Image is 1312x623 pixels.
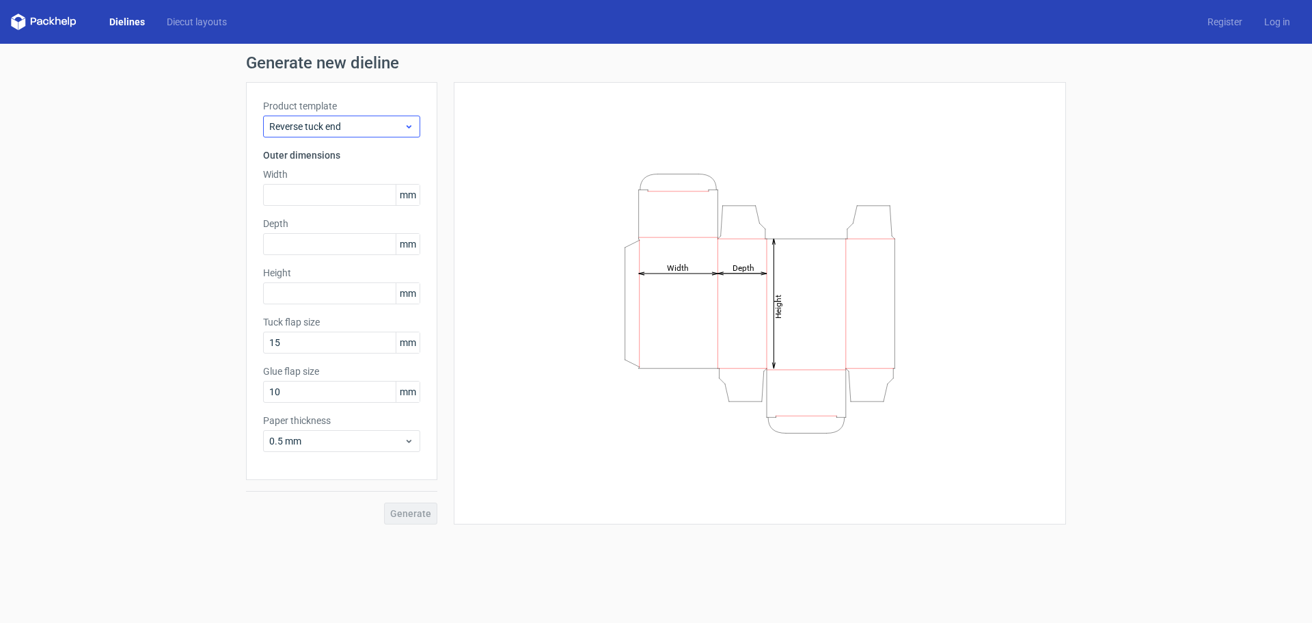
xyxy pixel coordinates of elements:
[263,364,420,378] label: Glue flap size
[733,263,754,272] tspan: Depth
[396,283,420,304] span: mm
[98,15,156,29] a: Dielines
[396,332,420,353] span: mm
[263,99,420,113] label: Product template
[269,434,404,448] span: 0.5 mm
[263,148,420,162] h3: Outer dimensions
[156,15,238,29] a: Diecut layouts
[269,120,404,133] span: Reverse tuck end
[263,266,420,280] label: Height
[1197,15,1253,29] a: Register
[263,414,420,427] label: Paper thickness
[263,168,420,181] label: Width
[263,217,420,230] label: Depth
[246,55,1066,71] h1: Generate new dieline
[774,294,783,318] tspan: Height
[396,382,420,402] span: mm
[396,185,420,205] span: mm
[667,263,689,272] tspan: Width
[396,234,420,254] span: mm
[1253,15,1301,29] a: Log in
[263,315,420,329] label: Tuck flap size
